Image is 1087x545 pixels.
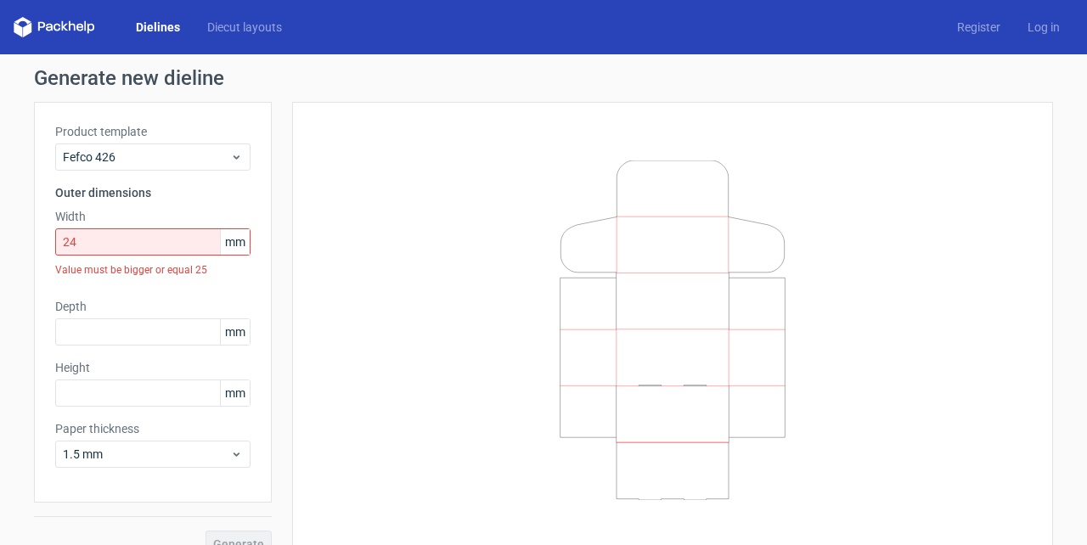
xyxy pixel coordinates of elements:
a: Log in [1014,19,1073,36]
label: Paper thickness [55,420,251,437]
span: mm [220,380,250,406]
h3: Outer dimensions [55,184,251,201]
div: Value must be bigger or equal 25 [55,256,251,284]
label: Width [55,208,251,225]
a: Diecut layouts [194,19,296,36]
span: mm [220,319,250,345]
h1: Generate new dieline [34,68,1053,88]
a: Register [943,19,1014,36]
label: Height [55,359,251,376]
span: Fefco 426 [63,149,230,166]
label: Depth [55,298,251,315]
span: 1.5 mm [63,446,230,463]
span: mm [220,229,250,255]
a: Dielines [122,19,194,36]
label: Product template [55,123,251,140]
